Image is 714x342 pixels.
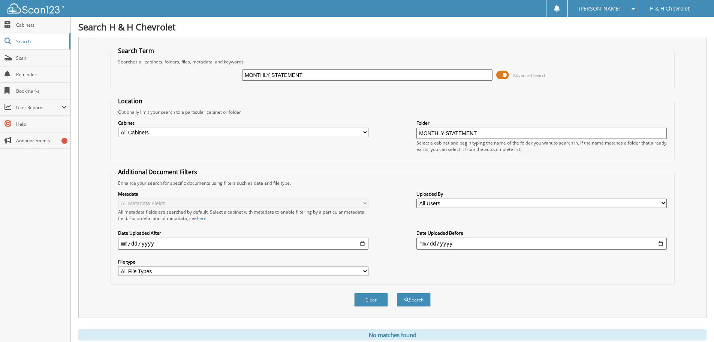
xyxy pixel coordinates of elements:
span: H & H Chevrolet [650,6,690,11]
legend: Search Term [114,47,158,55]
input: start [118,238,368,250]
a: here [197,215,207,221]
label: Metadata [118,191,368,197]
label: Date Uploaded After [118,230,368,236]
label: File type [118,259,368,265]
span: Help [16,121,67,127]
button: Search [397,293,431,307]
div: Optionally limit your search to a particular cabinet or folder [114,109,671,115]
span: Search [16,38,66,45]
label: Folder [416,120,667,126]
input: end [416,238,667,250]
span: Cabinets [16,22,67,28]
h1: Search H & H Chevrolet [78,21,707,33]
label: Date Uploaded Before [416,230,667,236]
label: Uploaded By [416,191,667,197]
span: Advanced Search [513,72,546,78]
legend: Additional Document Filters [114,168,201,176]
span: User Reports [16,104,61,111]
button: Clear [354,293,388,307]
span: Announcements [16,137,67,144]
div: No matches found [78,329,707,340]
div: Enhance your search for specific documents using filters such as date and file type. [114,180,671,186]
div: All metadata fields are searched by default. Select a cabinet with metadata to enable filtering b... [118,209,368,221]
img: scan123-logo-white.svg [7,3,64,14]
span: [PERSON_NAME] [579,6,621,11]
span: Reminders [16,71,67,78]
legend: Location [114,97,146,105]
span: Bookmarks [16,88,67,94]
span: Scan [16,55,67,61]
div: 3 [61,138,67,144]
div: Searches all cabinets, folders, files, metadata, and keywords [114,59,671,65]
div: Select a cabinet and begin typing the name of the folder you want to search in. If the name match... [416,140,667,152]
label: Cabinet [118,120,368,126]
